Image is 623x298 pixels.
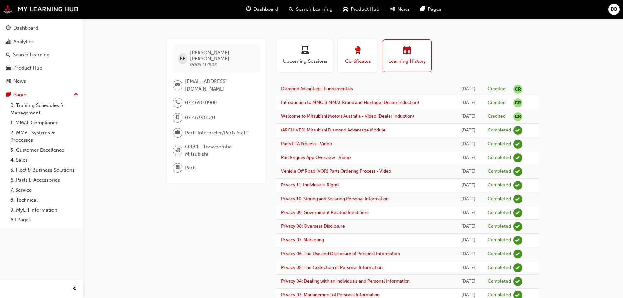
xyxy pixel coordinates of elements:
[72,285,77,293] span: prev-icon
[488,182,511,188] div: Completed
[459,250,478,258] div: Mon Mar 27 2023 09:54:47 GMT+1100 (Australian Eastern Daylight Time)
[8,128,81,145] a: 2. MMAL Systems & Processes
[281,223,345,229] a: Privacy 08: Overseas Disclosure
[488,251,511,257] div: Completed
[281,292,380,298] a: Privacy 03: Management of Personal Information
[343,5,348,13] span: car-icon
[488,237,511,243] div: Completed
[3,89,81,101] button: Pages
[282,58,328,65] span: Upcoming Sessions
[488,100,506,106] div: Credited
[277,39,333,72] button: Upcoming Sessions
[74,90,78,99] span: up-icon
[281,237,324,243] a: Privacy 07: Marketing
[253,6,278,13] span: Dashboard
[459,140,478,148] div: Mon Mar 27 2023 17:29:03 GMT+1100 (Australian Eastern Daylight Time)
[513,250,522,258] span: learningRecordVerb_COMPLETE-icon
[8,215,81,225] a: All Pages
[6,26,11,31] span: guage-icon
[459,237,478,244] div: Mon Mar 27 2023 10:04:06 GMT+1100 (Australian Eastern Daylight Time)
[8,175,81,185] a: 6. Parts & Accessories
[488,278,511,285] div: Completed
[8,118,81,128] a: 1. MMAL Compliance
[459,168,478,175] div: Mon Mar 27 2023 17:13:56 GMT+1100 (Australian Eastern Daylight Time)
[13,51,50,59] div: Search Learning
[488,168,511,175] div: Completed
[301,46,309,55] span: laptop-icon
[281,155,351,160] a: Part Enquiry App Overview - Video
[175,129,180,137] span: briefcase-icon
[185,78,255,93] span: [EMAIL_ADDRESS][DOMAIN_NAME]
[3,36,81,48] a: Analytics
[8,205,81,215] a: 9. MyLH Information
[459,223,478,230] div: Mon Mar 27 2023 10:13:37 GMT+1100 (Australian Eastern Daylight Time)
[488,155,511,161] div: Completed
[513,181,522,190] span: learningRecordVerb_COMPLETE-icon
[6,52,10,58] span: search-icon
[284,3,338,16] a: search-iconSearch Learning
[338,39,377,72] button: Certificates
[385,3,415,16] a: news-iconNews
[338,3,385,16] a: car-iconProduct Hub
[388,58,426,65] span: Learning History
[459,85,478,93] div: Wed Nov 29 2023 11:01:00 GMT+1100 (Australian Eastern Daylight Time)
[513,208,522,217] span: learningRecordVerb_COMPLETE-icon
[8,145,81,155] a: 3. Customer Excellence
[488,196,511,202] div: Completed
[281,127,386,133] a: (ARCHIVED) Mitsubishi Diamond Advantage Module
[8,195,81,205] a: 8. Technical
[175,146,180,155] span: organisation-icon
[281,100,419,105] a: Introduction to MMC & MMAL Brand and Heritage (Dealer Induction)
[513,167,522,176] span: learningRecordVerb_COMPLETE-icon
[428,6,441,13] span: Pages
[608,4,620,15] button: DB
[459,99,478,107] div: Thu Apr 13 2023 10:01:00 GMT+1000 (Australian Eastern Standard Time)
[488,127,511,133] div: Completed
[6,79,11,84] span: news-icon
[8,185,81,195] a: 7. Service
[281,196,389,202] a: Privacy 10: Storing and Securing Personal Information
[459,195,478,203] div: Mon Mar 27 2023 10:30:55 GMT+1100 (Australian Eastern Daylight Time)
[420,5,425,13] span: pages-icon
[459,264,478,272] div: Mon Mar 27 2023 09:44:17 GMT+1100 (Australian Eastern Daylight Time)
[281,251,400,256] a: Privacy 06: The Use and Disclosure of Personal Information
[459,278,478,285] div: Sun Mar 26 2023 21:44:09 GMT+1100 (Australian Eastern Daylight Time)
[246,5,251,13] span: guage-icon
[459,182,478,189] div: Mon Mar 27 2023 12:31:25 GMT+1100 (Australian Eastern Daylight Time)
[296,6,333,13] span: Search Learning
[190,62,217,67] span: 0005737908
[513,140,522,149] span: learningRecordVerb_COMPLETE-icon
[8,155,81,165] a: 4. Sales
[354,46,362,55] span: award-icon
[488,265,511,271] div: Completed
[281,114,414,119] a: Welcome to Mitsubishi Motors Australia - Video (Dealer Induction)
[513,263,522,272] span: learningRecordVerb_COMPLETE-icon
[8,100,81,118] a: 0. Training Schedules & Management
[459,209,478,217] div: Mon Mar 27 2023 10:15:37 GMT+1100 (Australian Eastern Daylight Time)
[513,98,522,107] span: null-icon
[185,143,255,158] span: Q984 - Toowoomba Mitsubishi
[281,141,332,147] a: Parts ETA Process - Video
[351,6,379,13] span: Product Hub
[488,86,506,92] div: Credited
[513,85,522,94] span: null-icon
[513,195,522,203] span: learningRecordVerb_COMPLETE-icon
[190,50,255,61] span: [PERSON_NAME] [PERSON_NAME]
[241,3,284,16] a: guage-iconDashboard
[513,222,522,231] span: learningRecordVerb_COMPLETE-icon
[281,182,339,188] a: Privacy 11: Individuals' Rights
[390,5,395,13] span: news-icon
[13,91,27,98] div: Pages
[281,278,410,284] a: Privacy 04: Dealing with an Individuals and Personal Information
[488,210,511,216] div: Completed
[13,64,42,72] div: Product Hub
[513,236,522,245] span: learningRecordVerb_COMPLETE-icon
[403,46,411,55] span: calendar-icon
[3,5,78,13] img: mmal
[3,21,81,89] button: DashboardAnalyticsSearch LearningProduct HubNews
[185,129,247,137] span: Parts Interpreter/Parts Staff
[459,154,478,162] div: Mon Mar 27 2023 17:21:05 GMT+1100 (Australian Eastern Daylight Time)
[180,55,186,62] span: BE
[281,168,391,174] a: Vehicle Off Road (VOR) Parts Ordering Process - Video
[281,86,353,92] a: Diamond Advantage: Fundamentals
